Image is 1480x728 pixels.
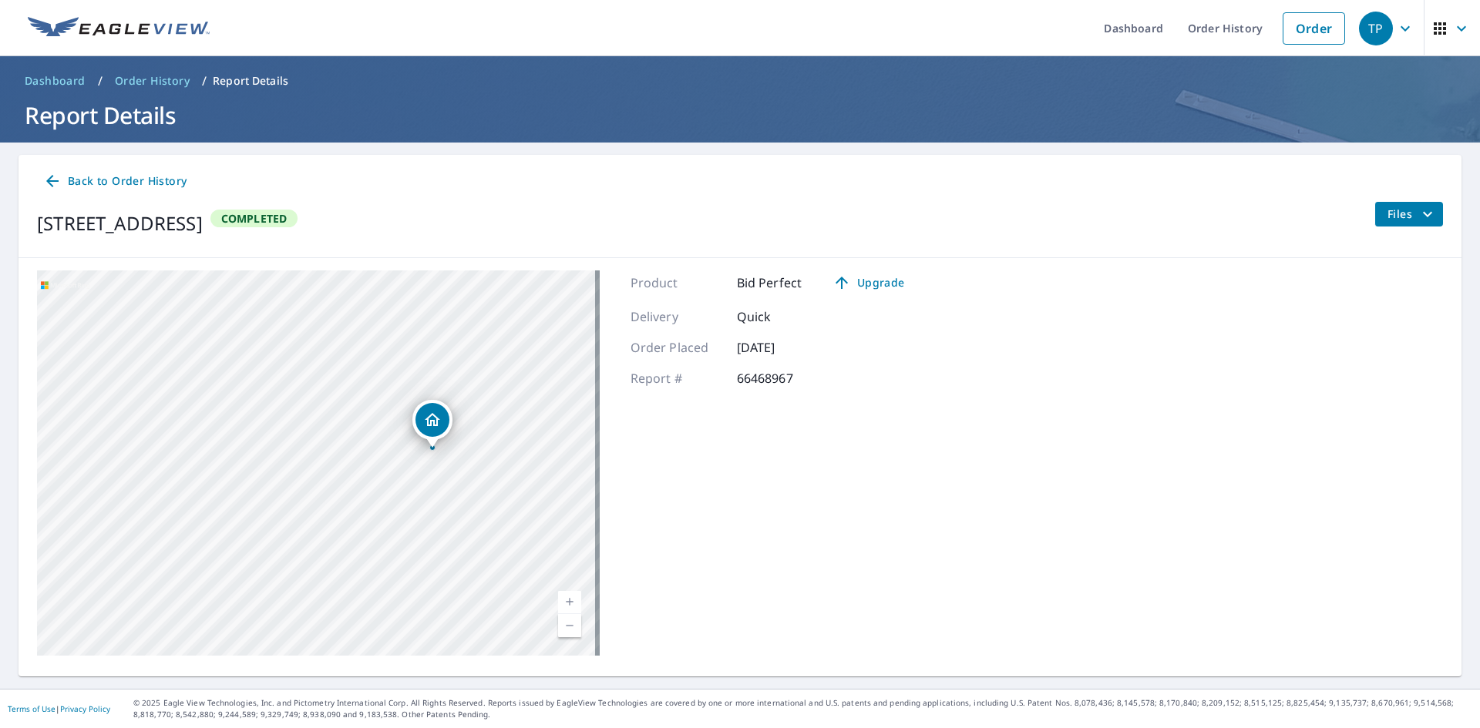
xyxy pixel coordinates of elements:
p: Report Details [213,73,288,89]
span: Files [1387,205,1437,223]
h1: Report Details [18,99,1461,131]
p: [DATE] [737,338,829,357]
a: Upgrade [820,270,917,295]
p: Delivery [631,307,723,326]
button: filesDropdownBtn-66468967 [1374,202,1443,226]
span: Completed [212,211,297,226]
p: © 2025 Eagle View Technologies, Inc. and Pictometry International Corp. All Rights Reserved. Repo... [133,697,1472,720]
p: 66468967 [737,369,829,387]
a: Order [1283,12,1345,45]
div: Dropped pin, building 1, Residential property, 9565 E Van Pl Baton Rouge, LA 70815 [412,400,452,448]
a: Privacy Policy [60,703,110,714]
nav: breadcrumb [18,69,1461,93]
p: Report # [631,369,723,387]
li: / [202,72,207,90]
div: [STREET_ADDRESS] [37,210,203,237]
p: | [8,704,110,713]
a: Dashboard [18,69,92,93]
p: Bid Perfect [737,273,802,292]
p: Product [631,273,723,292]
p: Order Placed [631,338,723,357]
a: Current Level 15, Zoom Out [558,614,581,637]
p: Quick [737,307,829,326]
a: Current Level 15, Zoom In [558,591,581,614]
span: Order History [115,73,190,89]
span: Upgrade [829,273,907,292]
span: Dashboard [25,73,86,89]
a: Terms of Use [8,703,55,714]
div: TP [1359,12,1393,45]
li: / [98,72,103,90]
img: EV Logo [28,17,210,40]
a: Back to Order History [37,167,193,196]
a: Order History [109,69,196,93]
span: Back to Order History [43,172,187,191]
